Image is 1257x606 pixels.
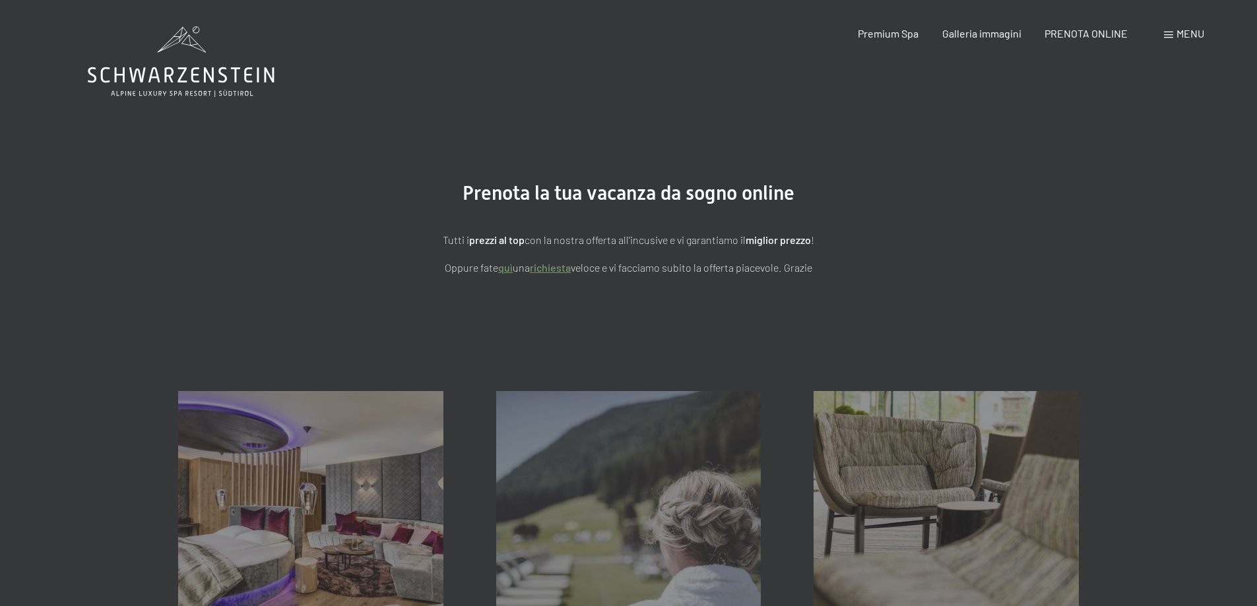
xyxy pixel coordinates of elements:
a: PRENOTA ONLINE [1045,27,1128,40]
span: Menu [1176,27,1204,40]
p: Oppure fate una veloce e vi facciamo subito la offerta piacevole. Grazie [299,259,959,276]
strong: miglior prezzo [746,233,811,246]
p: Tutti i con la nostra offerta all'incusive e vi garantiamo il ! [299,231,959,249]
span: Prenota la tua vacanza da sogno online [463,181,794,204]
a: quì [498,261,513,274]
a: Premium Spa [858,27,919,40]
a: Galleria immagini [942,27,1021,40]
a: richiesta [530,261,571,274]
strong: prezzi al top [469,233,525,246]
